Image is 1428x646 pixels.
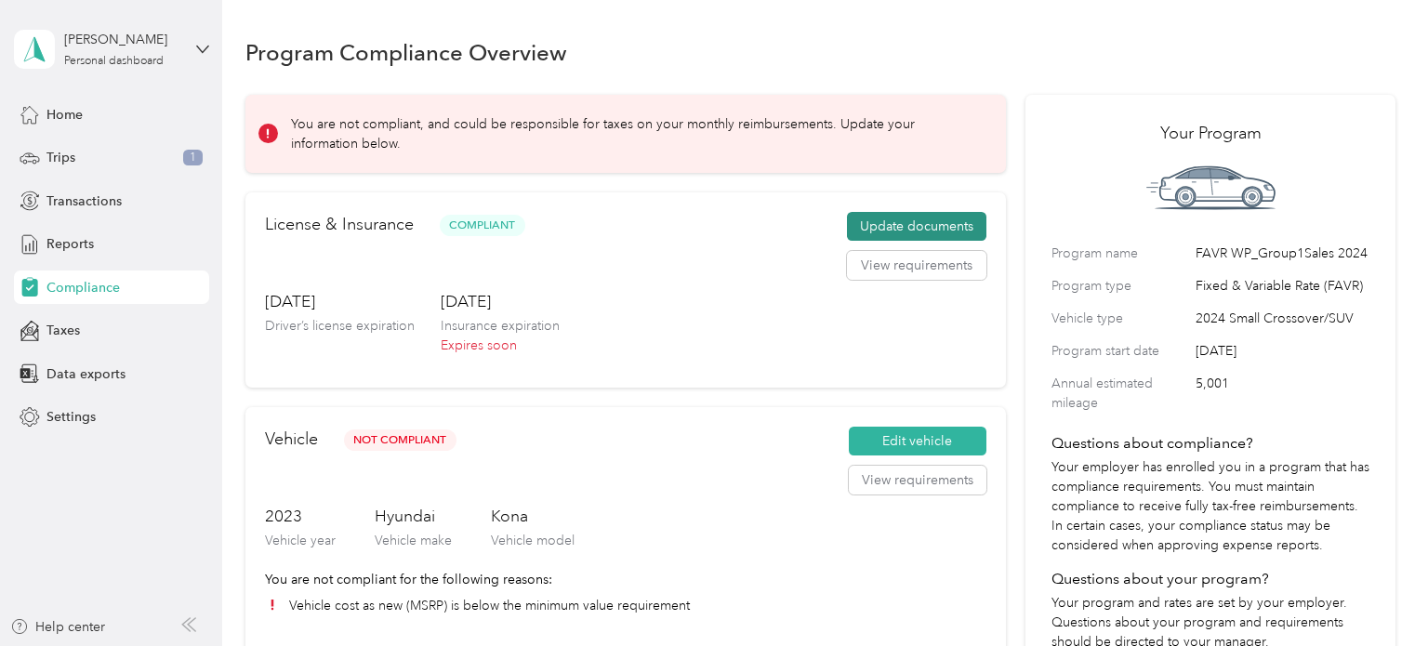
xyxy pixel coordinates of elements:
[491,531,575,550] p: Vehicle model
[849,466,986,495] button: View requirements
[64,30,180,49] div: [PERSON_NAME]
[441,316,560,336] p: Insurance expiration
[849,427,986,456] button: Edit vehicle
[265,505,336,528] h3: 2023
[847,251,986,281] button: View requirements
[1051,276,1189,296] label: Program type
[441,290,560,313] h3: [DATE]
[1324,542,1428,646] iframe: Everlance-gr Chat Button Frame
[440,215,525,236] span: Compliant
[375,531,452,550] p: Vehicle make
[1051,341,1189,361] label: Program start date
[1051,121,1370,146] h2: Your Program
[265,531,336,550] p: Vehicle year
[64,56,164,67] div: Personal dashboard
[1051,457,1370,555] p: Your employer has enrolled you in a program that has compliance requirements. You must maintain c...
[46,148,75,167] span: Trips
[1196,276,1370,296] span: Fixed & Variable Rate (FAVR)
[183,150,203,166] span: 1
[265,290,415,313] h3: [DATE]
[375,505,452,528] h3: Hyundai
[265,570,986,589] p: You are not compliant for the following reasons:
[265,316,415,336] p: Driver’s license expiration
[1051,432,1370,455] h4: Questions about compliance?
[344,429,456,451] span: Not Compliant
[1196,309,1370,328] span: 2024 Small Crossover/SUV
[46,321,80,340] span: Taxes
[265,212,414,237] h2: License & Insurance
[46,234,94,254] span: Reports
[10,617,105,637] button: Help center
[46,191,122,211] span: Transactions
[1051,374,1189,413] label: Annual estimated mileage
[1196,374,1370,413] span: 5,001
[441,336,560,355] p: Expires soon
[46,407,96,427] span: Settings
[1196,341,1370,361] span: [DATE]
[291,114,980,153] p: You are not compliant, and could be responsible for taxes on your monthly reimbursements. Update ...
[265,427,318,452] h2: Vehicle
[1196,244,1370,263] span: FAVR WP_Group1Sales 2024
[1051,244,1189,263] label: Program name
[1051,568,1370,590] h4: Questions about your program?
[1051,309,1189,328] label: Vehicle type
[46,105,83,125] span: Home
[847,212,986,242] button: Update documents
[46,364,126,384] span: Data exports
[245,43,567,62] h1: Program Compliance Overview
[265,596,986,615] li: Vehicle cost as new (MSRP) is below the minimum value requirement
[491,505,575,528] h3: Kona
[46,278,120,297] span: Compliance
